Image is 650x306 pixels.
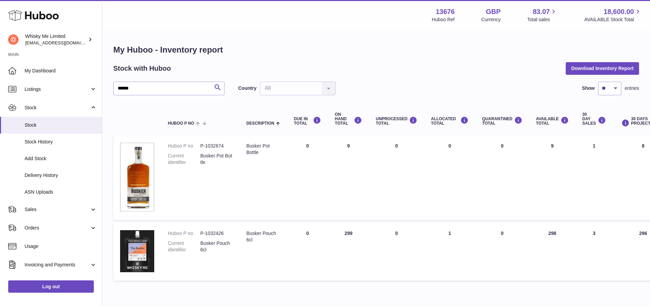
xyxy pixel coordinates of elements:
[25,33,87,46] div: Whisky Me Limited
[604,7,634,16] span: 18,600.00
[25,262,90,268] span: Invoicing and Payments
[113,64,171,73] h2: Stock with Huboo
[200,153,233,166] dd: Busker Pot Bottle
[200,143,233,149] dd: P-1032674
[238,85,257,92] label: Country
[584,16,642,23] span: AVAILABLE Stock Total
[576,136,613,220] td: 1
[536,116,569,126] div: AVAILABLE Total
[529,223,576,280] td: 298
[25,105,90,111] span: Stock
[25,86,90,93] span: Listings
[25,243,97,250] span: Usage
[486,7,501,16] strong: GBP
[168,143,200,149] dt: Huboo P no
[501,143,504,149] span: 0
[424,136,475,220] td: 0
[113,44,639,55] h1: My Huboo - Inventory report
[482,116,522,126] div: QUARANTINED Total
[533,7,550,16] span: 83.07
[582,112,606,126] div: 30 DAY SALES
[25,68,97,74] span: My Dashboard
[436,7,455,16] strong: 13676
[424,223,475,280] td: 1
[501,231,504,236] span: 0
[200,240,233,253] dd: Busker Pouch 6cl
[25,206,90,213] span: Sales
[625,85,639,92] span: entries
[287,136,328,220] td: 0
[25,172,97,179] span: Delivery History
[335,112,362,126] div: ON HAND Total
[25,225,90,231] span: Orders
[529,136,576,220] td: 9
[168,240,200,253] dt: Current identifier
[200,230,233,237] dd: P-1032426
[25,122,97,128] span: Stock
[25,155,97,162] span: Add Stock
[246,143,280,156] div: Busker Pot Bottle
[369,136,424,220] td: 0
[294,116,321,126] div: DUE IN TOTAL
[527,16,558,23] span: Total sales
[328,136,369,220] td: 9
[369,223,424,280] td: 0
[576,223,613,280] td: 3
[168,121,194,126] span: Huboo P no
[328,223,369,280] td: 299
[246,230,280,243] div: Busker Pouch 6cl
[120,230,154,272] img: product image
[566,62,639,74] button: Download Inventory Report
[584,7,642,23] a: 18,600.00 AVAILABLE Stock Total
[432,16,455,23] div: Huboo Ref
[8,280,94,293] a: Log out
[8,34,18,45] img: orders@whiskyshop.com
[481,16,501,23] div: Currency
[168,153,200,166] dt: Current identifier
[376,116,417,126] div: UNPROCESSED Total
[25,40,100,45] span: [EMAIL_ADDRESS][DOMAIN_NAME]
[527,7,558,23] a: 83.07 Total sales
[582,85,595,92] label: Show
[25,189,97,195] span: ASN Uploads
[431,116,468,126] div: ALLOCATED Total
[287,223,328,280] td: 0
[168,230,200,237] dt: Huboo P no
[246,121,274,126] span: Description
[120,143,154,211] img: product image
[25,139,97,145] span: Stock History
